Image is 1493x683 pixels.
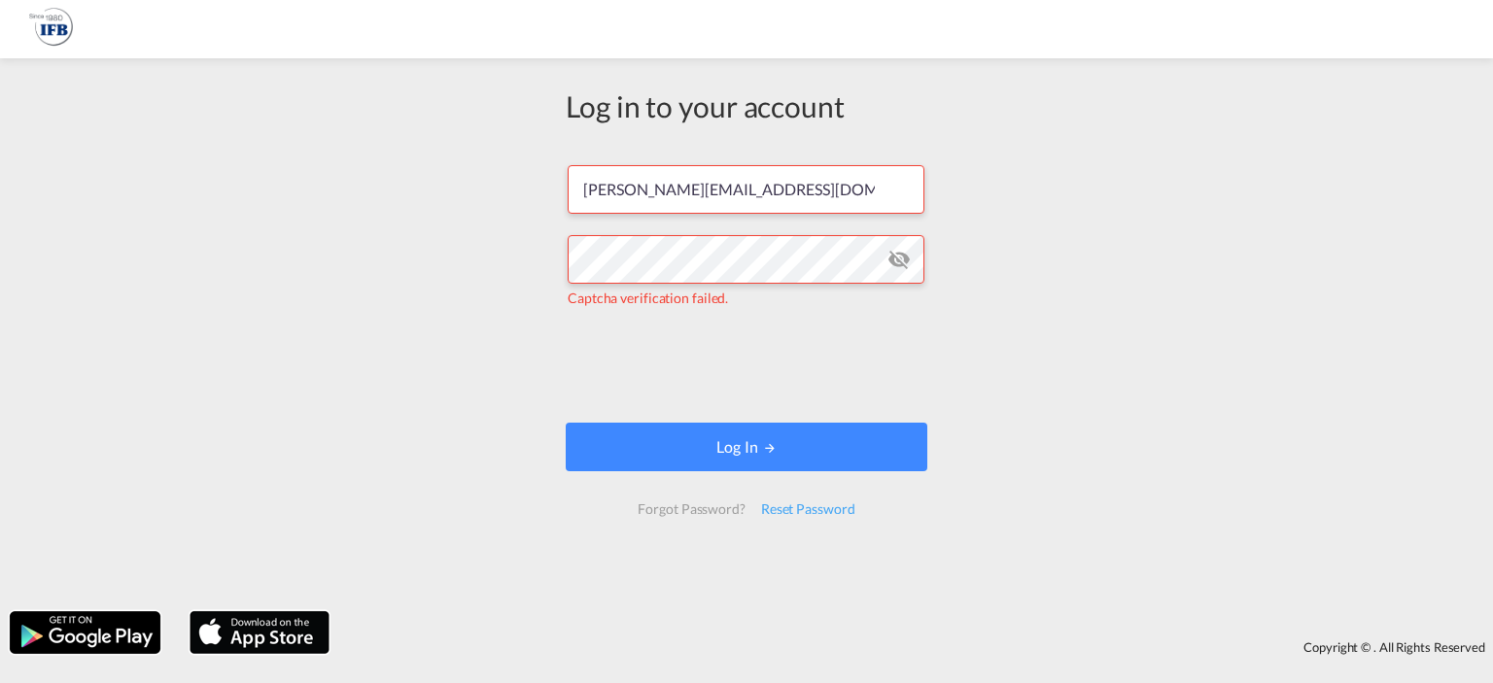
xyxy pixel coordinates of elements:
[568,290,728,306] span: Captcha verification failed.
[188,609,331,656] img: apple.png
[630,492,752,527] div: Forgot Password?
[566,85,927,126] div: Log in to your account
[599,327,894,403] iframe: reCAPTCHA
[339,631,1493,664] div: Copyright © . All Rights Reserved
[29,8,73,51] img: 1f261f00256b11eeaf3d89493e6660f9.png
[568,165,924,214] input: Enter email/phone number
[566,423,927,471] button: LOGIN
[753,492,863,527] div: Reset Password
[8,609,162,656] img: google.png
[887,248,911,271] md-icon: icon-eye-off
